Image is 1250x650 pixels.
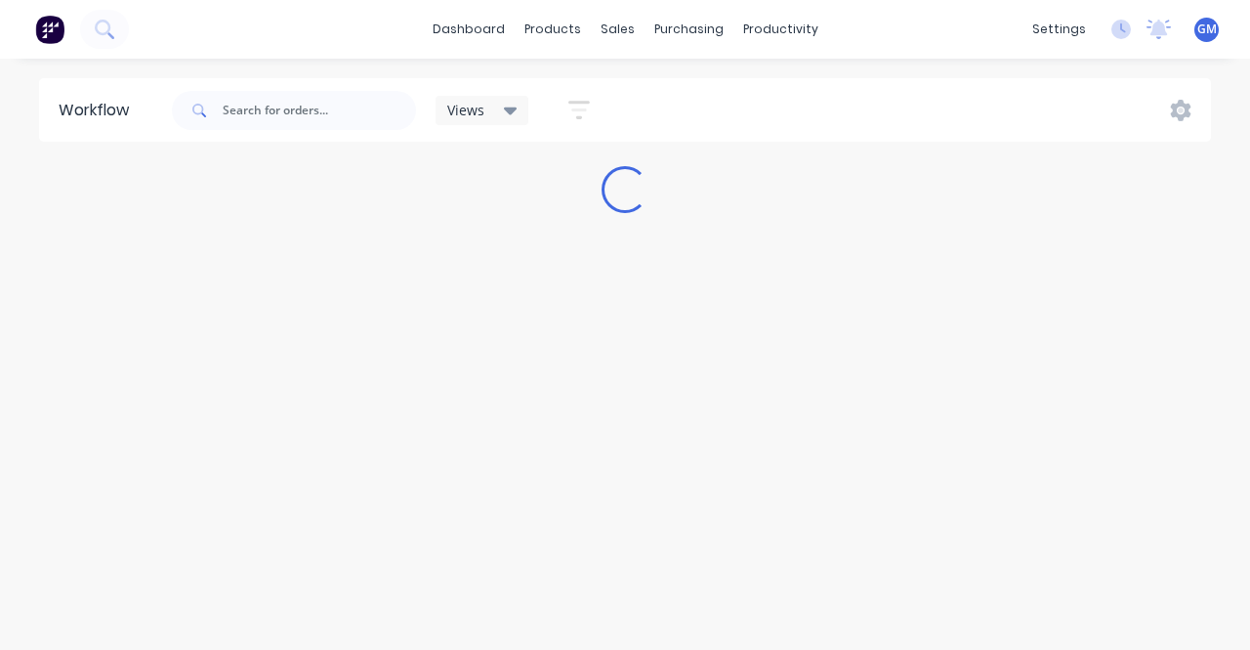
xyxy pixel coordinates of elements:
span: Views [447,100,484,120]
div: products [515,15,591,44]
span: GM [1197,21,1217,38]
div: Workflow [59,99,139,122]
div: productivity [733,15,828,44]
div: settings [1022,15,1096,44]
div: purchasing [645,15,733,44]
input: Search for orders... [223,91,416,130]
a: dashboard [423,15,515,44]
img: Factory [35,15,64,44]
div: sales [591,15,645,44]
